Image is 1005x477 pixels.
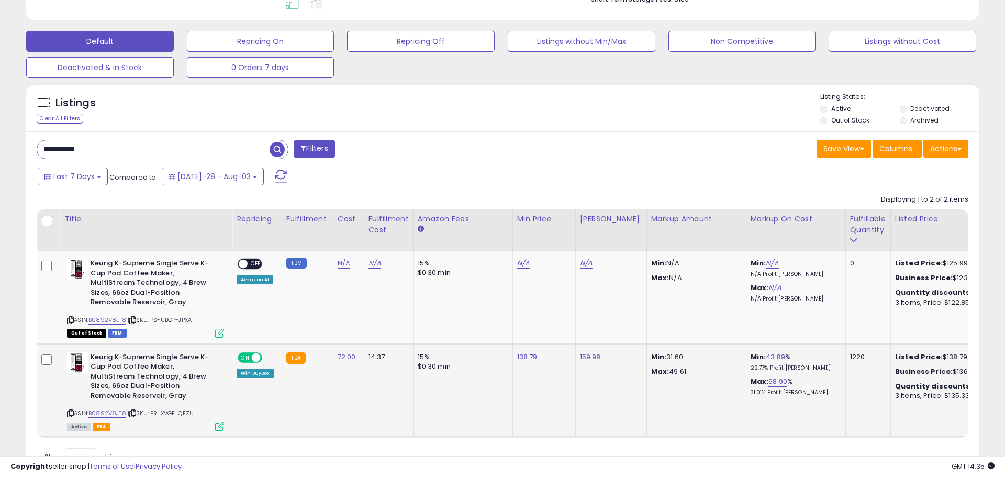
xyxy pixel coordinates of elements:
[850,352,883,362] div: 1220
[368,214,409,236] div: Fulfillment Cost
[895,381,970,391] b: Quantity discounts
[751,352,766,362] b: Min:
[517,352,538,362] a: 138.79
[879,143,912,154] span: Columns
[368,258,381,269] a: N/A
[88,316,126,325] a: B0892V8JT8
[128,316,192,324] span: | SKU: PS-UBCP-JPXA
[418,268,505,278] div: $0.30 min
[766,352,785,362] a: 43.89
[651,273,738,283] p: N/A
[338,352,356,362] a: 72.00
[347,31,495,52] button: Repricing Off
[26,57,174,78] button: Deactivated & In Stock
[67,352,88,373] img: 31622N+pjeL._SL40_.jpg
[651,258,667,268] strong: Min:
[829,31,976,52] button: Listings without Cost
[817,140,871,158] button: Save View
[651,367,738,376] p: 49.61
[751,214,841,225] div: Markup on Cost
[768,283,781,293] a: N/A
[820,92,978,102] p: Listing States:
[44,452,120,462] span: Show: entries
[91,352,218,404] b: Keurig K-Supreme Single Serve K-Cup Pod Coffee Maker, MultiStream Technology, 4 Brew Sizes, 66oz ...
[37,114,83,124] div: Clear All Filters
[162,168,264,185] button: [DATE]-28 - Aug-03
[895,273,982,283] div: $123.47
[67,259,88,280] img: 31622N+pjeL._SL40_.jpg
[895,382,982,391] div: :
[910,116,939,125] label: Archived
[239,353,252,362] span: ON
[651,214,742,225] div: Markup Amount
[26,31,174,52] button: Default
[751,376,769,386] b: Max:
[651,367,669,376] strong: Max:
[187,31,334,52] button: Repricing On
[895,352,982,362] div: $138.79
[895,367,982,376] div: $136.01
[895,288,982,297] div: :
[746,209,845,251] th: The percentage added to the cost of goods (COGS) that forms the calculator for Min & Max prices.
[766,258,778,269] a: N/A
[923,140,968,158] button: Actions
[286,214,329,225] div: Fulfillment
[751,364,837,372] p: 22.77% Profit [PERSON_NAME]
[67,423,91,431] span: All listings currently available for purchase on Amazon
[237,275,273,284] div: Amazon AI
[895,287,970,297] b: Quantity discounts
[90,461,134,471] a: Terms of Use
[368,352,405,362] div: 14.37
[850,259,883,268] div: 0
[881,195,968,205] div: Displaying 1 to 2 of 2 items
[136,461,182,471] a: Privacy Policy
[108,329,127,338] span: FBM
[895,258,943,268] b: Listed Price:
[751,377,837,396] div: %
[10,461,49,471] strong: Copyright
[895,273,953,283] b: Business Price:
[338,214,360,225] div: Cost
[895,214,986,225] div: Listed Price
[751,352,837,372] div: %
[895,367,953,376] b: Business Price:
[895,259,982,268] div: $125.99
[580,352,601,362] a: 159.98
[418,214,508,225] div: Amazon Fees
[751,389,837,396] p: 31.01% Profit [PERSON_NAME]
[580,214,642,225] div: [PERSON_NAME]
[768,376,787,387] a: 68.90
[952,461,995,471] span: 2025-08-11 14:35 GMT
[651,259,738,268] p: N/A
[248,260,264,269] span: OFF
[751,295,837,303] p: N/A Profit [PERSON_NAME]
[64,214,228,225] div: Title
[580,258,593,269] a: N/A
[831,104,851,113] label: Active
[38,168,108,185] button: Last 7 Days
[651,352,667,362] strong: Min:
[651,352,738,362] p: 31.60
[177,171,251,182] span: [DATE]-28 - Aug-03
[418,352,505,362] div: 15%
[261,353,277,362] span: OFF
[67,259,224,336] div: ASIN:
[10,462,182,472] div: seller snap | |
[128,409,194,417] span: | SKU: PR-XVGF-QFZU
[53,171,95,182] span: Last 7 Days
[910,104,950,113] label: Deactivated
[751,283,769,293] b: Max:
[751,258,766,268] b: Min:
[751,271,837,278] p: N/A Profit [PERSON_NAME]
[668,31,816,52] button: Non Competitive
[109,172,158,182] span: Compared to:
[286,352,306,364] small: FBA
[237,214,277,225] div: Repricing
[517,258,530,269] a: N/A
[294,140,334,158] button: Filters
[651,273,669,283] strong: Max:
[895,352,943,362] b: Listed Price:
[338,258,350,269] a: N/A
[93,423,110,431] span: FBA
[67,329,106,338] span: All listings that are currently out of stock and unavailable for purchase on Amazon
